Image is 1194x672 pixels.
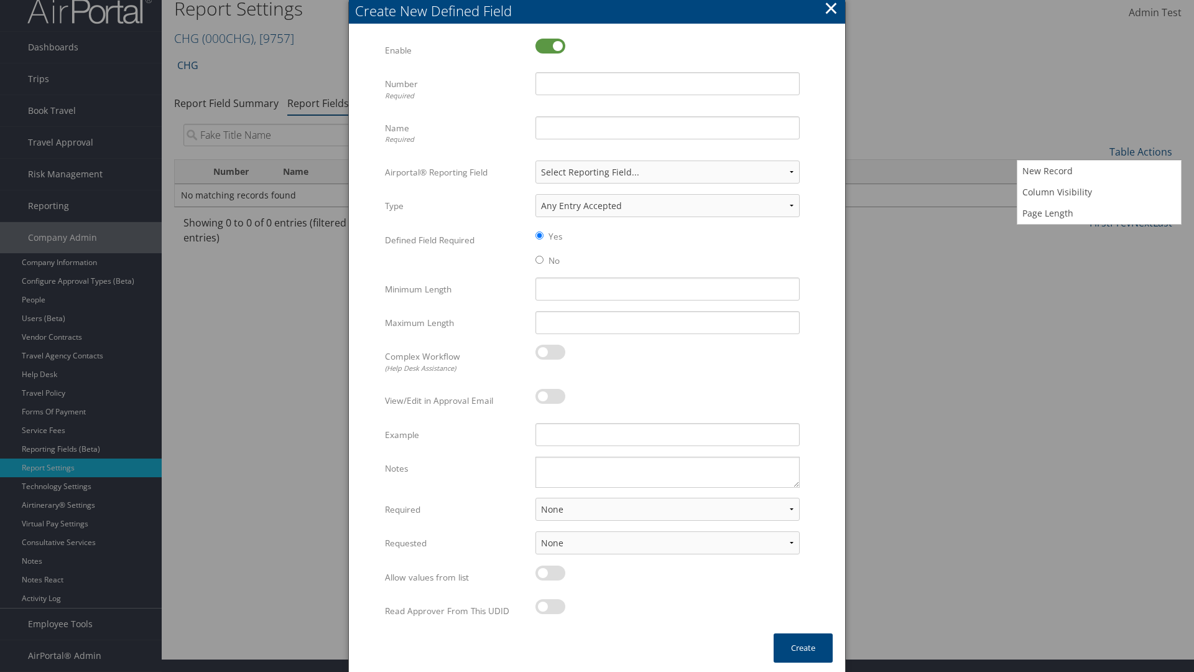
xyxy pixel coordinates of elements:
a: Column Visibility [1017,182,1181,203]
a: New Record [1017,161,1181,182]
label: Defined Field Required [385,228,526,252]
label: Complex Workflow [385,345,526,379]
label: Allow values from list [385,566,526,589]
label: Minimum Length [385,278,526,301]
label: Airportal® Reporting Field [385,161,526,184]
label: Number [385,72,526,106]
button: Create [774,633,833,663]
label: Enable [385,39,526,62]
label: View/Edit in Approval Email [385,389,526,413]
div: (Help Desk Assistance) [385,363,526,374]
label: Notes [385,457,526,480]
label: Type [385,194,526,218]
label: Maximum Length [385,311,526,335]
div: Required [385,91,526,101]
label: No [548,254,560,267]
label: Example [385,423,526,447]
div: Create New Defined Field [355,1,845,21]
label: Requested [385,531,526,555]
label: Name [385,116,526,151]
label: Required [385,498,526,521]
div: Required [385,134,526,145]
label: Yes [548,230,562,243]
a: Page Length [1017,203,1181,224]
label: Read Approver From This UDID [385,599,526,623]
